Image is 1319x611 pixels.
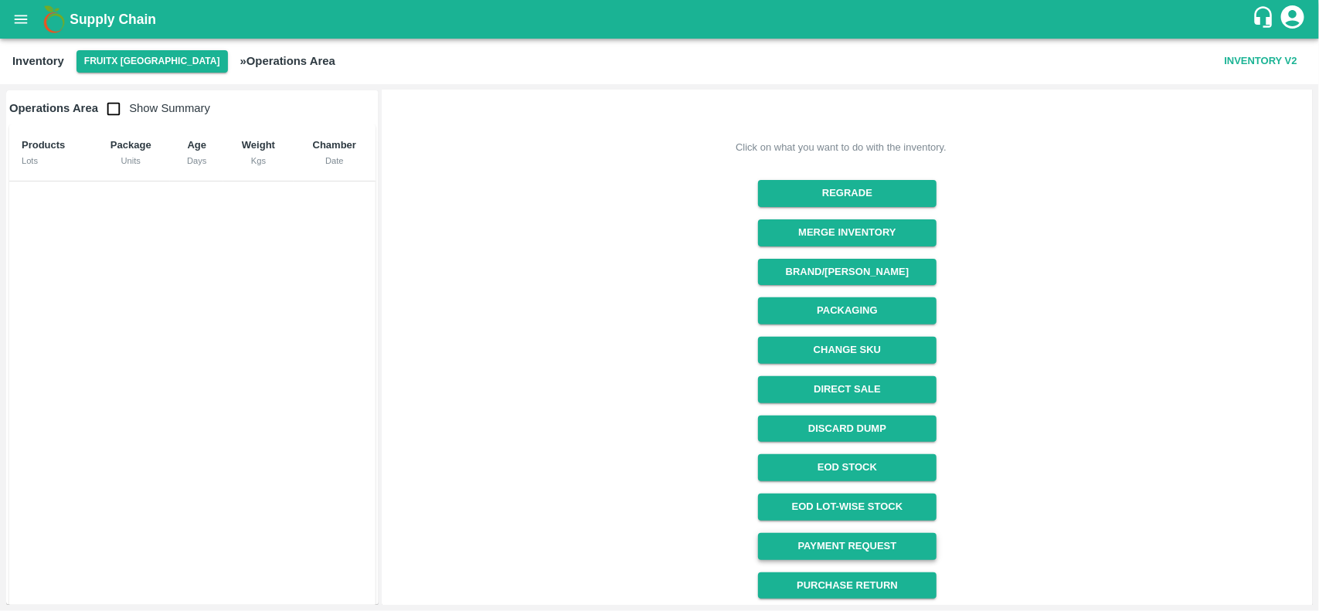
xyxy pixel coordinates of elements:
[736,140,947,155] div: Click on what you want to do with the inventory.
[1219,48,1304,75] button: Inventory V2
[182,154,211,168] div: Days
[758,454,937,481] a: EOD Stock
[758,416,937,443] button: Discard Dump
[22,139,65,151] b: Products
[22,154,79,168] div: Lots
[758,337,937,364] button: Change SKU
[39,4,70,35] img: logo
[70,12,156,27] b: Supply Chain
[98,102,210,114] span: Show Summary
[3,2,39,37] button: open drawer
[758,494,937,521] a: EOD Lot-wise Stock
[9,102,98,114] b: Operations Area
[70,8,1252,30] a: Supply Chain
[758,259,937,286] button: Brand/[PERSON_NAME]
[758,572,937,599] button: Purchase Return
[110,139,151,151] b: Package
[1279,3,1307,36] div: account of current user
[188,139,207,151] b: Age
[758,180,937,207] button: Regrade
[242,139,275,151] b: Weight
[306,154,363,168] div: Date
[236,154,280,168] div: Kgs
[758,376,937,403] button: Direct Sale
[758,219,937,246] button: Merge Inventory
[313,139,356,151] b: Chamber
[104,154,158,168] div: Units
[758,533,937,560] a: Payment Request
[240,55,335,67] b: » Operations Area
[1252,5,1279,33] div: customer-support
[12,55,64,67] b: Inventory
[758,297,937,324] button: Packaging
[76,50,228,73] button: Select DC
